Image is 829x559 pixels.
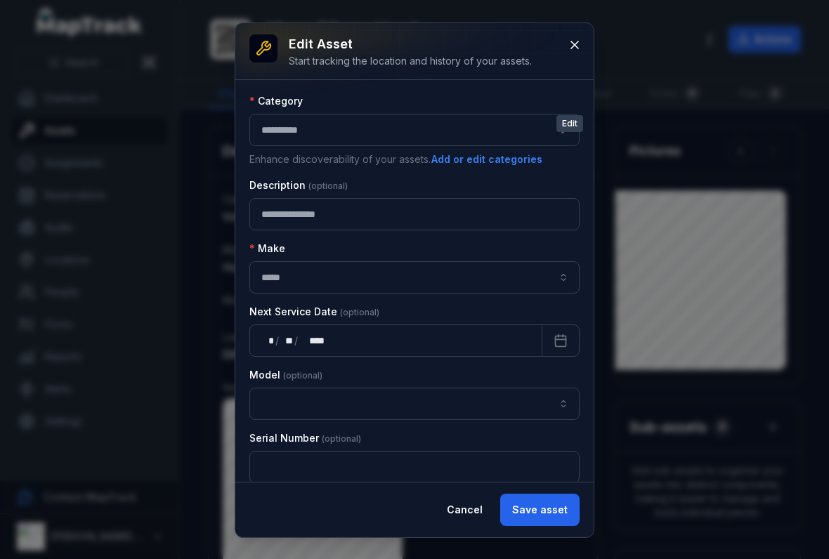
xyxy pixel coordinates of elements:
label: Description [249,178,348,192]
button: Calendar [542,324,580,357]
div: day, [261,334,275,348]
label: Category [249,94,303,108]
p: Enhance discoverability of your assets. [249,152,580,167]
div: Start tracking the location and history of your assets. [289,54,532,68]
label: Model [249,368,322,382]
button: Save asset [500,494,580,526]
div: / [294,334,299,348]
span: Edit [556,115,583,132]
button: Add or edit categories [431,152,543,167]
input: asset-edit:cf[9e2fc107-2520-4a87-af5f-f70990c66785]-label [249,261,580,294]
button: Cancel [435,494,495,526]
label: Make [249,242,285,256]
label: Serial Number [249,431,361,445]
div: year, [299,334,326,348]
h3: Edit asset [289,34,532,54]
div: month, [280,334,294,348]
label: Next Service Date [249,305,379,319]
div: / [275,334,280,348]
input: asset-edit:cf[15485646-641d-4018-a890-10f5a66d77ec]-label [249,388,580,420]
